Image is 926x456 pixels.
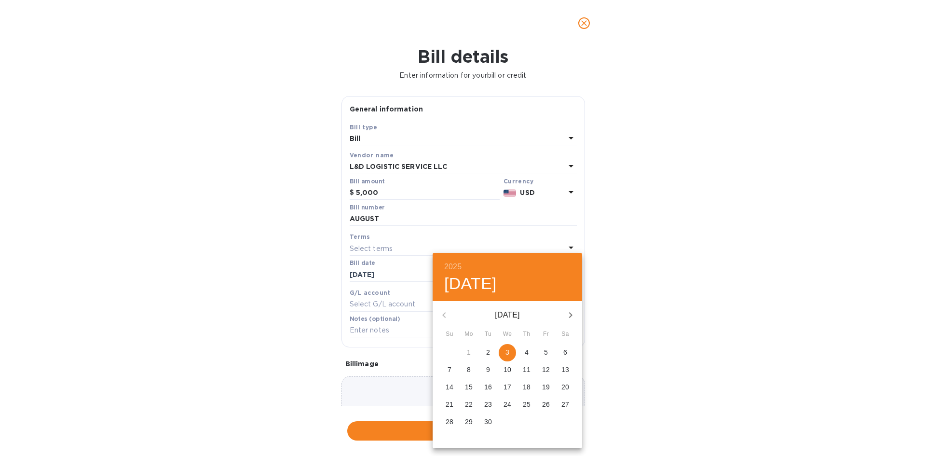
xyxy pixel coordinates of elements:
button: 4 [518,344,535,361]
button: 17 [499,379,516,396]
button: 9 [479,361,497,379]
p: 15 [465,382,473,392]
span: Su [441,330,458,339]
p: 21 [446,400,453,409]
span: We [499,330,516,339]
button: [DATE] [444,274,497,294]
p: 7 [448,365,451,374]
span: Sa [557,330,574,339]
button: 28 [441,414,458,431]
p: 12 [542,365,550,374]
button: 22 [460,396,477,414]
p: 19 [542,382,550,392]
button: 29 [460,414,477,431]
button: 8 [460,361,477,379]
button: 13 [557,361,574,379]
p: 2 [486,347,490,357]
p: 4 [525,347,529,357]
p: 23 [484,400,492,409]
p: 28 [446,417,453,427]
p: 22 [465,400,473,409]
button: 23 [479,396,497,414]
button: 19 [537,379,555,396]
button: 15 [460,379,477,396]
p: 13 [561,365,569,374]
p: 6 [563,347,567,357]
button: 16 [479,379,497,396]
span: Tu [479,330,497,339]
p: 17 [504,382,511,392]
p: 11 [523,365,531,374]
p: 9 [486,365,490,374]
p: 14 [446,382,453,392]
button: 18 [518,379,535,396]
p: [DATE] [456,309,559,321]
p: 26 [542,400,550,409]
p: 20 [561,382,569,392]
p: 18 [523,382,531,392]
button: 3 [499,344,516,361]
button: 11 [518,361,535,379]
button: 30 [479,414,497,431]
button: 12 [537,361,555,379]
p: 3 [505,347,509,357]
button: 21 [441,396,458,414]
p: 27 [561,400,569,409]
button: 20 [557,379,574,396]
p: 16 [484,382,492,392]
button: 26 [537,396,555,414]
button: 2 [479,344,497,361]
p: 29 [465,417,473,427]
p: 30 [484,417,492,427]
button: 5 [537,344,555,361]
button: 24 [499,396,516,414]
p: 25 [523,400,531,409]
span: Fr [537,330,555,339]
span: Mo [460,330,477,339]
button: 2025 [444,260,462,274]
span: Th [518,330,535,339]
button: 7 [441,361,458,379]
p: 24 [504,400,511,409]
button: 6 [557,344,574,361]
p: 8 [467,365,471,374]
button: 14 [441,379,458,396]
button: 25 [518,396,535,414]
p: 5 [544,347,548,357]
button: 27 [557,396,574,414]
button: 10 [499,361,516,379]
p: 10 [504,365,511,374]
